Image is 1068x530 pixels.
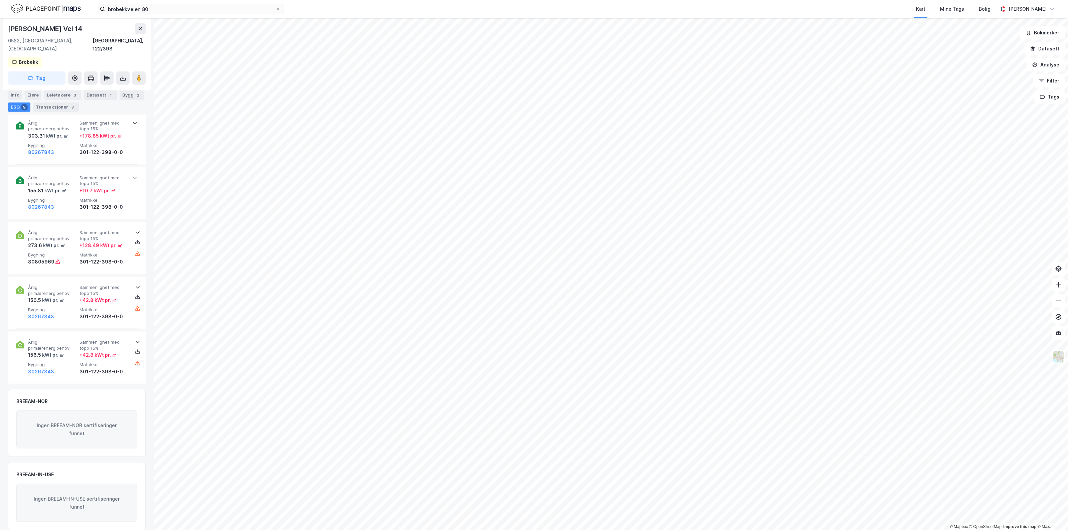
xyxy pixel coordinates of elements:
div: 301-122-398-0-0 [80,258,128,266]
a: OpenStreetMap [969,524,1002,529]
span: Årlig primærenergibehov [28,285,77,296]
span: Bygning [28,197,77,203]
div: 303.31 [28,132,68,140]
div: [PERSON_NAME] [1009,5,1047,13]
button: 80267843 [28,368,54,376]
div: Kart [916,5,925,13]
span: Bygning [28,143,77,148]
button: 80267843 [28,313,54,321]
span: Årlig primærenergibehov [28,230,77,241]
span: Matrikkel [80,307,128,313]
span: Sammenlignet med topp 15% [80,230,128,241]
span: Bygning [28,362,77,367]
div: 301-122-398-0-0 [80,148,128,156]
span: Sammenlignet med topp 15% [80,175,128,187]
div: BREEAM-NOR [16,397,48,405]
div: kWt pr. ㎡ [45,132,68,140]
div: 156.5 [28,351,64,359]
span: Matrikkel [80,362,128,367]
span: Årlig primærenergibehov [28,120,77,132]
div: Leietakere [44,90,81,100]
button: 80267843 [28,203,54,211]
div: + 128.49 kWt pr. ㎡ [80,241,122,249]
div: kWt pr. ㎡ [43,187,66,195]
img: logo.f888ab2527a4732fd821a326f86c7f29.svg [11,3,81,15]
div: Bolig [979,5,990,13]
img: Z [1052,351,1065,363]
span: Årlig primærenergibehov [28,339,77,351]
iframe: Chat Widget [1035,498,1068,530]
button: 80267843 [28,148,54,156]
button: Datasett [1025,42,1065,55]
button: Tag [8,71,65,85]
button: Bokmerker [1020,26,1065,39]
div: BREEAM-IN-USE [16,471,54,479]
span: Sammenlignet med topp 15% [80,120,128,132]
div: 273.6 [28,241,65,249]
div: Brobekk [19,58,38,66]
div: Bygg [120,90,144,100]
div: 301-122-398-0-0 [80,203,128,211]
span: Sammenlignet med topp 15% [80,285,128,296]
div: + 42.8 kWt pr. ㎡ [80,296,117,304]
div: Eiere [25,90,41,100]
div: Datasett [84,90,117,100]
div: 301-122-398-0-0 [80,368,128,376]
div: 2 [135,92,142,98]
span: Årlig primærenergibehov [28,175,77,187]
div: [PERSON_NAME] Vei 14 [8,23,84,34]
span: Matrikkel [80,252,128,258]
div: 9 [21,104,28,110]
div: 156.5 [28,296,64,304]
div: ESG [8,102,30,112]
div: 8 [69,104,76,110]
div: kWt pr. ㎡ [41,296,64,304]
a: Improve this map [1004,524,1037,529]
input: Søk på adresse, matrikkel, gårdeiere, leietakere eller personer [105,4,276,14]
div: kWt pr. ㎡ [42,241,65,249]
div: 1 [108,92,114,98]
div: Mine Tags [940,5,964,13]
div: Ingen BREEAM-NOR sertifiseringer funnet [16,410,137,449]
button: Tags [1034,90,1065,104]
div: kWt pr. ㎡ [41,351,64,359]
span: Matrikkel [80,197,128,203]
div: 0582, [GEOGRAPHIC_DATA], [GEOGRAPHIC_DATA] [8,37,93,53]
div: Ingen BREEAM-IN-USE sertifiseringer funnet [16,484,137,522]
a: Mapbox [950,524,968,529]
div: [GEOGRAPHIC_DATA], 122/398 [93,37,146,53]
div: Transaksjoner [33,102,79,112]
div: 80805969 [28,258,54,266]
div: + 42.8 kWt pr. ㎡ [80,351,117,359]
span: Bygning [28,252,77,258]
button: Analyse [1027,58,1065,71]
span: Sammenlignet med topp 15% [80,339,128,351]
span: Bygning [28,307,77,313]
div: 3 [72,92,79,98]
div: + 10.7 kWt pr. ㎡ [80,187,116,195]
button: Filter [1033,74,1065,87]
div: + 178.85 kWt pr. ㎡ [80,132,122,140]
div: Info [8,90,22,100]
div: 155.81 [28,187,66,195]
div: 301-122-398-0-0 [80,313,128,321]
span: Matrikkel [80,143,128,148]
